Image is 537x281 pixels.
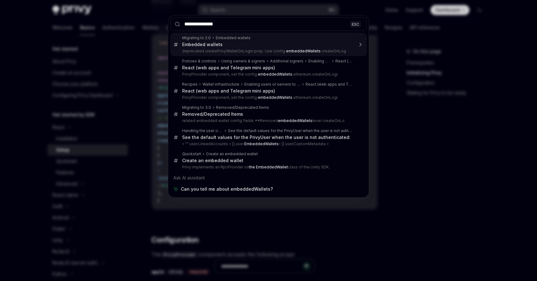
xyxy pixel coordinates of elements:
[182,105,211,110] div: Migrating to 3.0
[216,105,269,110] div: Removed/Deprecated Items
[335,59,354,64] div: React (web apps and Telegram mini apps)
[182,141,354,146] p: = "" user.LinkedAccounts = [] user. = [] user.CustomMetadata =
[228,128,354,133] div: See the default values for the PrivyUser when the user is not authenticated:
[216,35,251,40] div: Embedded wallets
[182,118,354,123] p: related embedded wallet config fields **Removed level createOnLo
[182,135,350,140] div: See the default values for the PrivyUser when the user is not authenticated:
[249,165,288,169] b: the EmbeddedWallet
[258,72,292,77] b: embeddedWallets
[306,82,354,87] div: React (web apps and Telegram mini apps)
[206,151,258,156] div: Create an embedded wallet
[221,59,265,64] div: Using owners & signers
[170,172,367,183] div: Ask AI assistant
[182,59,216,64] div: Policies & controls
[182,65,275,71] div: React (web apps and Telegram mini apps)
[182,111,243,117] div: Removed/Deprecated Items
[182,128,223,133] div: Handling the user object
[182,95,354,100] p: PrivyProvider component, set the config. .ethereum.createOnLogi
[308,59,330,64] div: Enabling users or servers to execute transactions
[182,42,223,47] div: Embedded wallets
[182,165,354,170] p: Privy implements an RpcProvider on class of the Unity SDK.
[270,59,303,64] div: Additional signers
[278,118,312,123] b: embeddedWallets
[258,95,292,100] b: embeddedWallets
[203,82,239,87] div: Wallet infrastructure
[181,186,273,192] span: Can you tell me about embeddedWallets?
[286,49,321,53] b: embeddedWallets
[350,21,361,27] div: ESC
[182,72,354,77] p: PrivyProvider component, set the config. .ethereum.createOnLogi
[182,88,275,94] div: React (web apps and Telegram mini apps)
[182,35,211,40] div: Migrating to 2.0
[182,158,243,163] div: Create an embedded wallet
[182,49,354,54] p: deprecated createPrivyWalletOnLogin prop. Use config. .createOnLog
[182,151,201,156] div: Quickstart
[244,82,301,87] div: Enabling users or servers to execute transactions
[182,82,198,87] div: Recipes
[244,141,279,146] b: EmbeddedWallets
